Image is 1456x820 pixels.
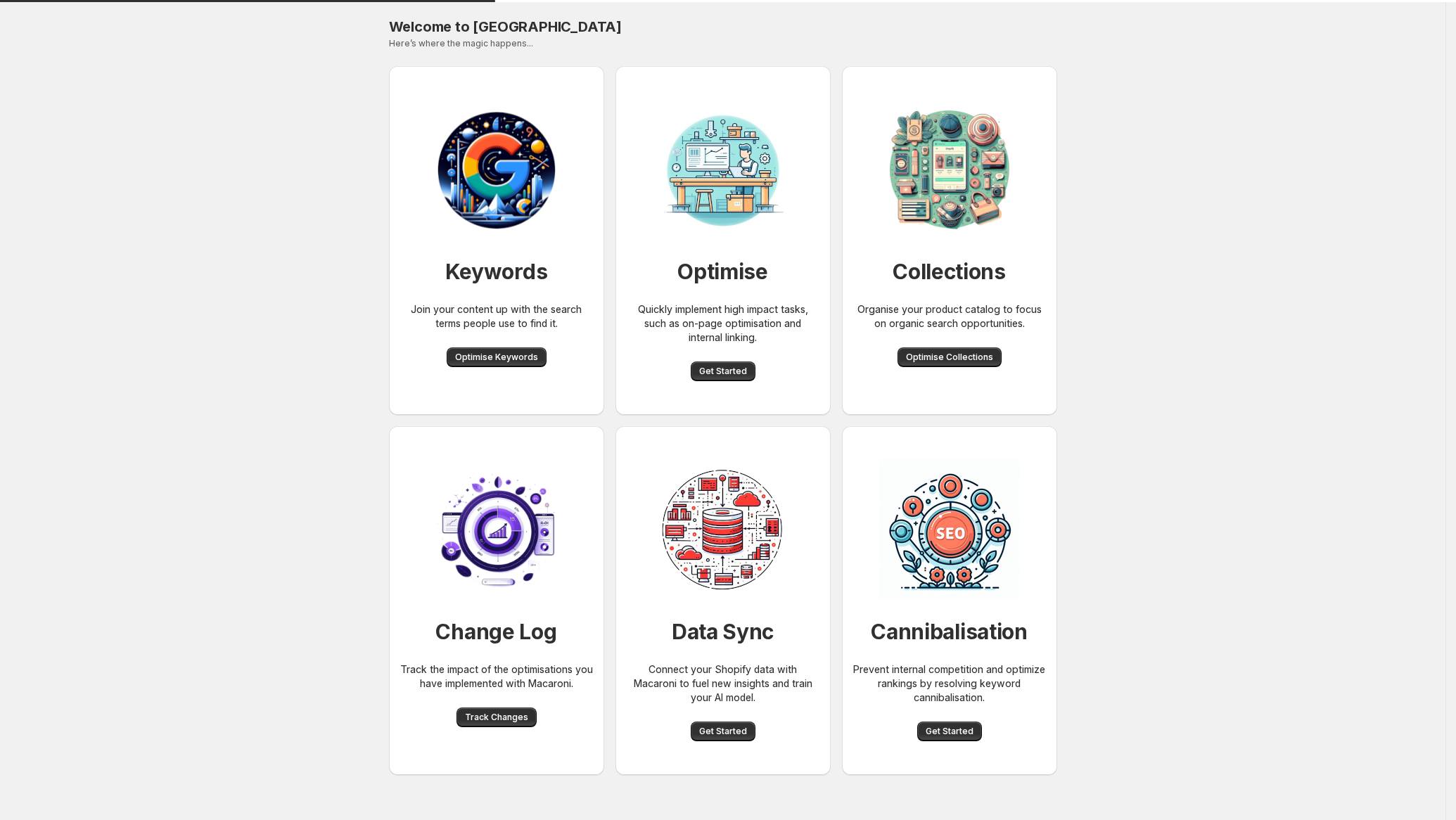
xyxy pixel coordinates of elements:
[426,460,567,601] img: Change log to view optimisations
[677,257,768,286] h1: Optimise
[699,726,747,737] span: Get Started
[627,302,819,345] p: Quickly implement high impact tasks, such as on-page optimisation and internal linking.
[389,38,1057,49] p: Here’s where the magic happens...
[400,662,593,691] p: Track the impact of the optimisations you have implemented with Macaroni.
[917,722,982,741] button: Get Started
[853,302,1046,331] p: Organise your product catalog to focus on organic search opportunities.
[455,352,538,363] span: Optimise Keywords
[871,617,1028,646] h1: Cannibalisation
[926,726,973,737] span: Get Started
[456,707,537,727] button: Track Changes
[893,257,1006,286] h1: Collections
[672,617,774,646] h1: Data Sync
[879,100,1020,241] img: Collection organisation for SEO
[627,662,819,705] p: Connect your Shopify data with Macaroni to fuel new insights and train your AI model.
[400,302,593,331] p: Join your content up with the search terms people use to find it.
[653,460,793,601] img: Data sycning from Shopify
[853,662,1046,705] p: Prevent internal competition and optimize rankings by resolving keyword cannibalisation.
[445,257,548,286] h1: Keywords
[691,722,755,741] button: Get Started
[879,460,1020,601] img: Cannibalisation for SEO of collections
[447,347,547,367] button: Optimise Keywords
[691,361,755,381] button: Get Started
[898,347,1002,367] button: Optimise Collections
[389,18,622,35] span: Welcome to [GEOGRAPHIC_DATA]
[435,617,556,646] h1: Change Log
[426,100,567,241] img: Workbench for SEO
[699,366,747,377] span: Get Started
[465,712,528,723] span: Track Changes
[653,100,793,241] img: Workbench for SEO
[906,352,993,363] span: Optimise Collections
